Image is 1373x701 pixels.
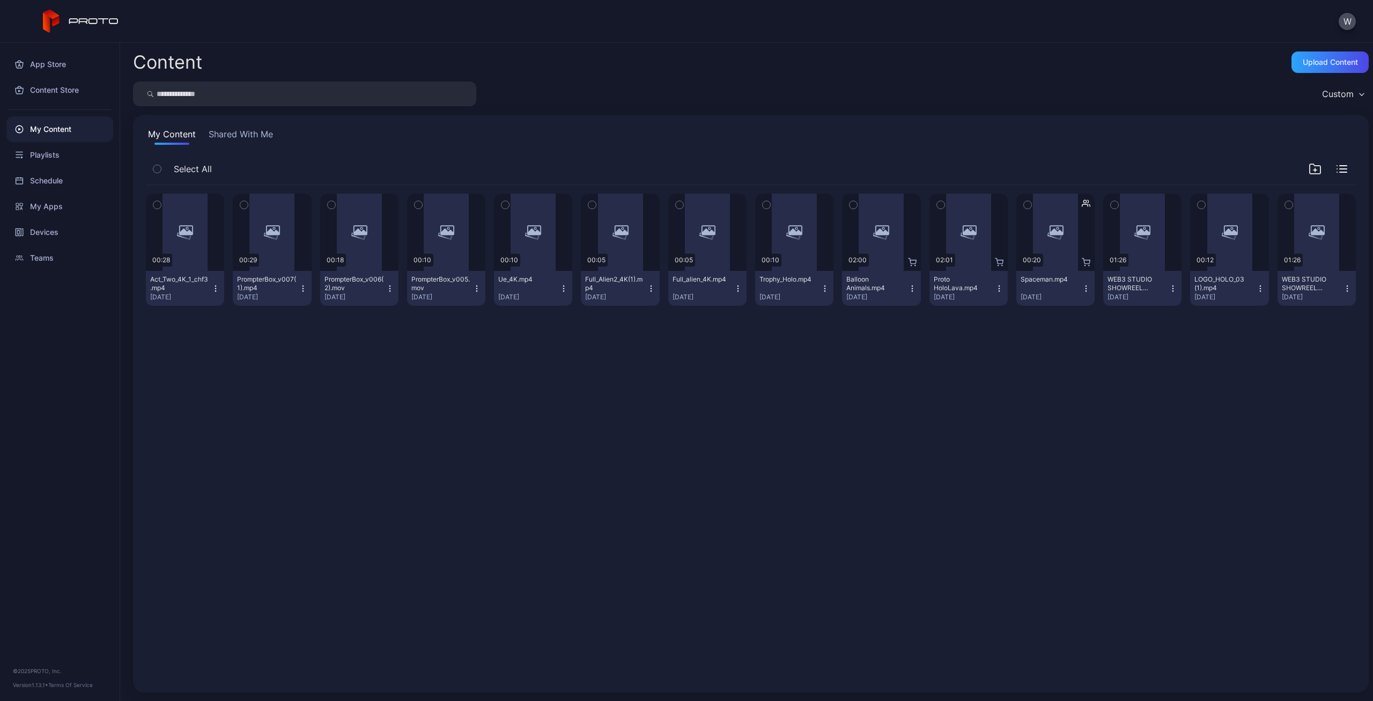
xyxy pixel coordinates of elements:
[411,275,470,292] div: PrompterBox_v005.mov
[934,275,993,292] div: Proto HoloLava.mp4
[407,271,485,306] button: PrompterBox_v005.mov[DATE]
[6,116,113,142] a: My Content
[759,275,818,284] div: Trophy_Holo.mp4
[846,275,905,292] div: Balloon Animals.mp4
[1016,271,1095,306] button: Spaceman.mp4[DATE]
[585,275,644,292] div: Full_Alien2_4K(1).mp4
[411,293,473,301] div: [DATE]
[1339,13,1356,30] button: W
[320,271,398,306] button: PrompterBox_v006(2).mov[DATE]
[6,51,113,77] a: App Store
[174,163,212,175] span: Select All
[48,682,93,688] a: Terms Of Service
[1317,82,1369,106] button: Custom
[237,275,296,292] div: PrompterBox_v007(1).mp4
[13,667,107,675] div: © 2025 PROTO, Inc.
[150,293,211,301] div: [DATE]
[6,245,113,271] a: Teams
[755,271,833,306] button: Trophy_Holo.mp4[DATE]
[673,275,732,284] div: Full_alien_4K.mp4
[498,275,557,284] div: Ue_4K.mp4
[1021,293,1082,301] div: [DATE]
[494,271,572,306] button: Ue_4K.mp4[DATE]
[1194,293,1256,301] div: [DATE]
[206,128,275,145] button: Shared With Me
[759,293,821,301] div: [DATE]
[146,271,224,306] button: Act_Two_4K_1_chf3.mp4[DATE]
[1282,293,1343,301] div: [DATE]
[1194,275,1253,292] div: LOGO_HOLO_03 (1).mp4
[581,271,659,306] button: Full_Alien2_4K(1).mp4[DATE]
[237,293,298,301] div: [DATE]
[1021,275,1080,284] div: Spaceman.mp4
[498,293,559,301] div: [DATE]
[233,271,311,306] button: PrompterBox_v007(1).mp4[DATE]
[324,275,383,292] div: PrompterBox_v006(2).mov
[1108,275,1167,292] div: WEB3 STUDIO SHOWREEL VERTICAL - WITH AUDIO(1).mp4
[1303,58,1358,67] div: Upload Content
[6,77,113,103] a: Content Store
[934,293,995,301] div: [DATE]
[146,128,198,145] button: My Content
[668,271,747,306] button: Full_alien_4K.mp4[DATE]
[6,219,113,245] a: Devices
[1282,275,1341,292] div: WEB3 STUDIO SHOWREEL VERTICAL - NO AUDIO(2).mp4
[150,275,209,292] div: Act_Two_4K_1_chf3.mp4
[1190,271,1268,306] button: LOGO_HOLO_03 (1).mp4[DATE]
[133,53,202,71] div: Content
[846,293,907,301] div: [DATE]
[6,194,113,219] a: My Apps
[1278,271,1356,306] button: WEB3 STUDIO SHOWREEL VERTICAL - NO AUDIO(2).mp4[DATE]
[1108,293,1169,301] div: [DATE]
[929,271,1008,306] button: Proto HoloLava.mp4[DATE]
[673,293,734,301] div: [DATE]
[6,168,113,194] a: Schedule
[6,142,113,168] a: Playlists
[1291,51,1369,73] button: Upload Content
[13,682,48,688] span: Version 1.13.1 •
[1322,88,1354,99] div: Custom
[324,293,386,301] div: [DATE]
[1103,271,1182,306] button: WEB3 STUDIO SHOWREEL VERTICAL - WITH AUDIO(1).mp4[DATE]
[842,271,920,306] button: Balloon Animals.mp4[DATE]
[585,293,646,301] div: [DATE]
